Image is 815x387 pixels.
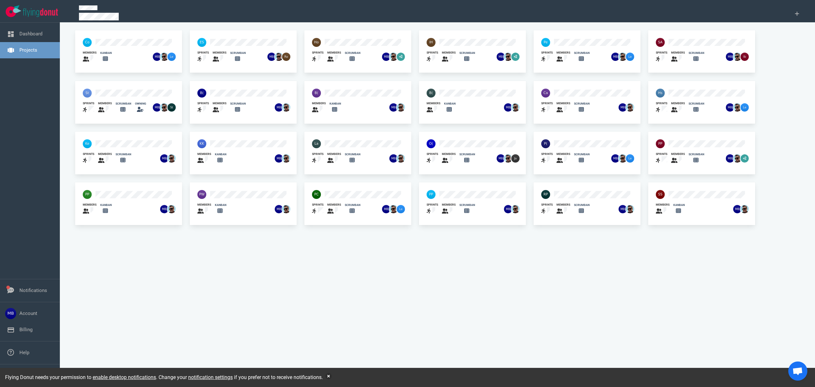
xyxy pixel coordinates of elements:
div: sprints [427,51,438,55]
a: sprints [83,101,94,114]
div: members [197,152,211,156]
img: 40 [427,190,436,199]
img: 40 [541,89,550,98]
div: sprints [427,203,438,207]
a: members [312,101,326,114]
img: 26 [504,103,512,112]
img: 26 [282,154,290,163]
text: +2 [743,156,746,160]
div: members [671,101,685,106]
img: 26 [619,103,627,112]
span: Flying Donut needs your permission to [5,374,156,380]
div: scrumban [116,152,131,157]
img: 26 [389,103,398,112]
a: members [98,152,112,164]
div: members [312,101,326,106]
img: 26 [611,53,620,61]
img: 26 [619,205,627,213]
img: 26 [167,103,176,112]
div: kanban [673,203,685,207]
div: members [83,51,96,55]
div: sprints [541,51,553,55]
div: sprints [541,203,553,207]
img: 40 [83,89,92,98]
a: sprints [312,203,323,215]
img: 26 [275,103,283,112]
img: 40 [656,89,665,98]
div: kanban [444,102,456,106]
img: 26 [389,53,398,61]
img: 40 [427,89,436,98]
div: Open de chat [788,361,807,381]
a: members [427,101,440,114]
a: members [556,101,570,114]
img: 40 [83,190,92,199]
div: members [427,101,440,106]
img: 26 [282,205,290,213]
div: owning [135,102,146,106]
a: sprints [541,51,553,63]
img: 26 [626,53,634,61]
div: members [98,152,112,156]
img: 26 [389,205,398,213]
img: 26 [726,103,734,112]
img: 26 [511,205,520,213]
a: Help [19,350,29,355]
img: 26 [626,103,634,112]
div: members [327,51,341,55]
div: kanban [215,152,226,157]
img: 40 [541,190,550,199]
div: members [656,203,670,207]
img: 26 [153,53,161,61]
img: 26 [160,53,168,61]
a: sprints [427,51,438,63]
img: 26 [733,103,741,112]
a: Billing [19,327,32,332]
div: members [442,152,456,156]
img: 26 [611,154,620,163]
a: members [656,203,670,215]
a: members [213,51,226,63]
img: 40 [312,190,321,199]
img: 40 [197,139,206,148]
div: scrumban [689,102,704,106]
img: 26 [726,154,734,163]
img: 40 [427,38,436,47]
div: members [98,101,112,106]
img: 26 [282,103,290,112]
a: members [213,101,226,114]
a: sprints [656,51,667,63]
div: sprints [656,152,667,156]
img: 26 [275,154,283,163]
div: scrumban [345,203,360,207]
a: members [671,51,685,63]
div: scrumban [459,152,475,157]
img: 26 [397,154,405,163]
img: 40 [656,190,665,199]
img: 26 [733,205,741,213]
div: sprints [541,101,553,106]
div: scrumban [574,152,590,157]
a: members [197,152,211,164]
a: members [671,152,685,164]
div: scrumban [459,203,475,207]
img: 26 [382,205,390,213]
div: sprints [83,152,94,156]
div: members [442,51,456,55]
div: scrumban [689,152,704,157]
a: members [556,51,570,63]
div: members [671,51,685,55]
div: scrumban [345,152,360,157]
a: sprints [197,101,209,114]
img: 40 [541,38,550,47]
img: 26 [504,205,512,213]
img: 40 [83,139,92,148]
div: sprints [656,101,667,106]
div: scrumban [459,51,475,55]
img: 26 [619,154,627,163]
a: members [197,203,211,215]
div: kanban [100,203,112,207]
img: 26 [741,205,749,213]
div: members [327,152,341,156]
a: sprints [312,51,323,63]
